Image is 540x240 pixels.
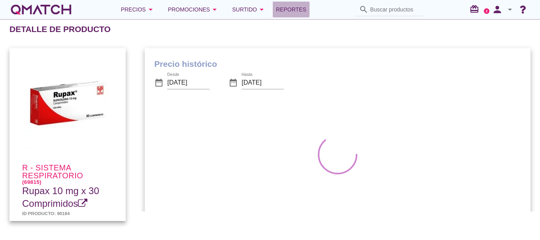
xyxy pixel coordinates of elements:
[359,5,368,14] i: search
[22,185,99,209] span: Rupax 10 mg x 30 Comprimidos
[470,4,482,14] i: redeem
[22,180,113,185] h6: (69815)
[210,5,219,14] i: arrow_drop_down
[162,2,226,17] button: Promociones
[505,5,515,14] i: arrow_drop_down
[115,2,162,17] button: Precios
[484,8,489,14] a: 2
[146,5,155,14] i: arrow_drop_down
[242,76,284,89] input: Hasta
[273,2,310,17] a: Reportes
[121,5,155,14] div: Precios
[167,76,210,89] input: Desde
[9,23,111,36] h2: Detalle de producto
[9,2,73,17] a: white-qmatch-logo
[370,3,418,16] input: Buscar productos
[22,164,113,185] h4: R - Sistema respiratorio
[228,78,238,87] i: date_range
[226,2,273,17] button: Surtido
[154,58,521,70] h1: Precio histórico
[486,9,488,13] text: 2
[22,210,113,217] h5: Id producto: 90184
[257,5,266,14] i: arrow_drop_down
[168,5,220,14] div: Promociones
[232,5,266,14] div: Surtido
[154,78,164,87] i: date_range
[276,5,306,14] span: Reportes
[489,4,505,15] i: person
